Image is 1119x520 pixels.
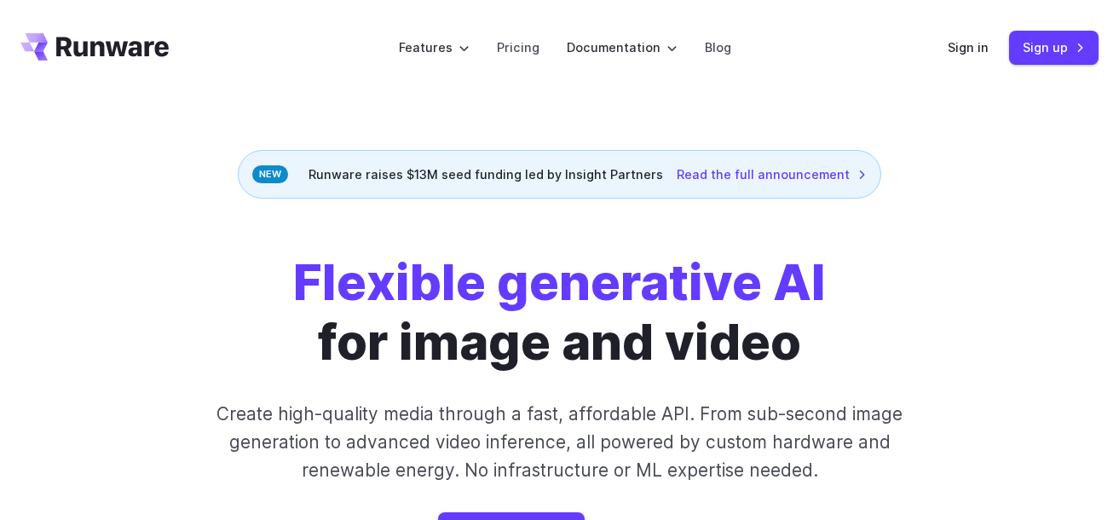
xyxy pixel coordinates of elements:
label: Documentation [567,38,678,57]
a: Sign up [1009,31,1099,64]
a: Read the full announcement [677,165,867,184]
a: Blog [705,38,731,57]
div: Runware raises $13M seed funding led by Insight Partners [238,150,881,199]
label: Features [399,38,470,57]
a: Pricing [497,38,539,57]
strong: Flexible generative AI [293,252,826,312]
p: Create high-quality media through a fast, affordable API. From sub-second image generation to adv... [215,400,905,485]
h1: for image and video [293,253,826,373]
a: Go to / [20,33,169,61]
a: Sign in [948,38,989,57]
